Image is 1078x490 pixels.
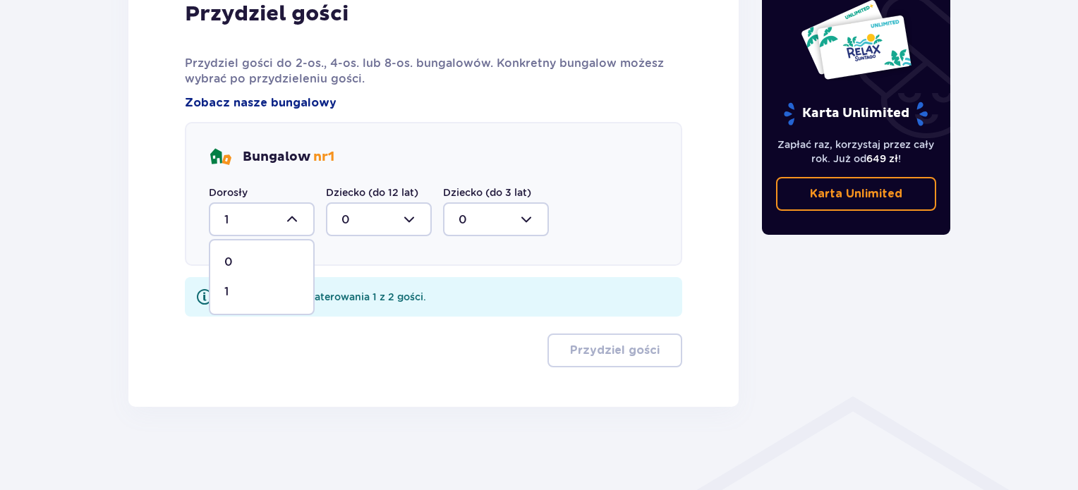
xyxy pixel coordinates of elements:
[243,149,334,166] p: Bungalow
[209,185,248,200] label: Dorosły
[209,146,231,169] img: bungalows Icon
[222,290,426,304] div: Pozostało do zakwaterowania 1 z 2 gości.
[776,177,937,211] a: Karta Unlimited
[185,95,337,111] a: Zobacz nasze bungalowy
[185,56,682,87] p: Przydziel gości do 2-os., 4-os. lub 8-os. bungalowów. Konkretny bungalow możesz wybrać po przydzi...
[224,284,229,300] p: 1
[224,255,233,270] p: 0
[547,333,682,367] button: Przydziel gości
[810,186,902,202] p: Karta Unlimited
[443,185,531,200] label: Dziecko (do 3 lat)
[776,137,937,166] p: Zapłać raz, korzystaj przez cały rok. Już od !
[570,343,660,358] p: Przydziel gości
[185,1,349,27] p: Przydziel gości
[326,185,418,200] label: Dziecko (do 12 lat)
[866,153,898,164] span: 649 zł
[313,149,334,165] span: nr 1
[782,102,929,126] p: Karta Unlimited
